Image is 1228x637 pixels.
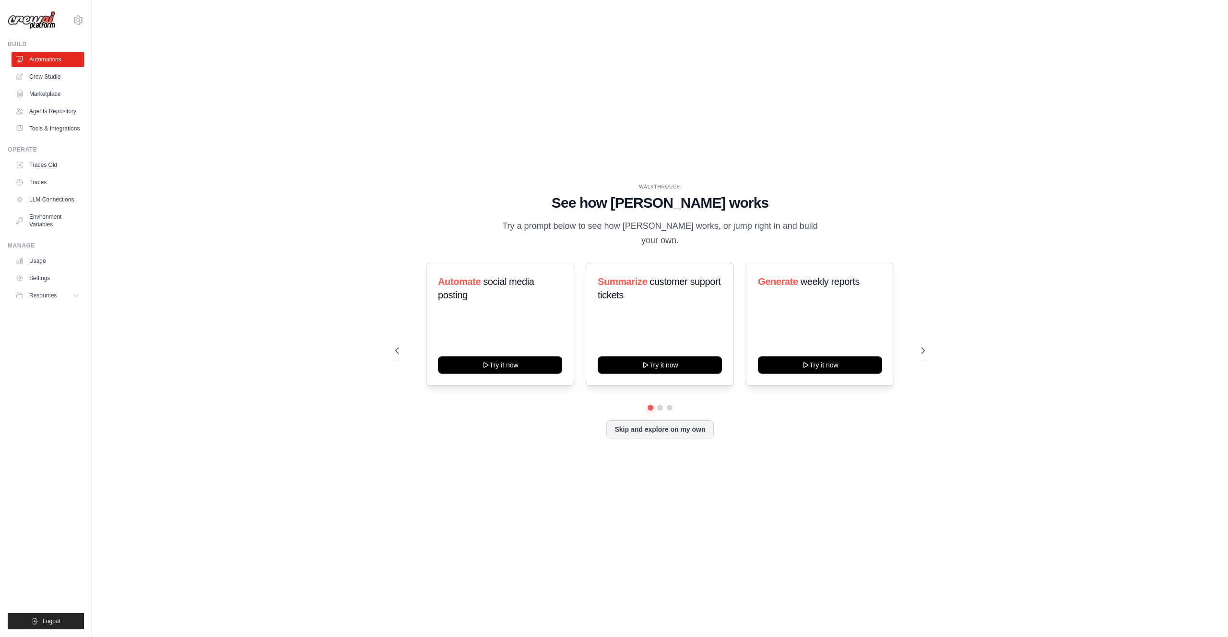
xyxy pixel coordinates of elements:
[12,52,84,67] a: Automations
[438,276,481,287] span: Automate
[438,356,562,374] button: Try it now
[8,613,84,629] button: Logout
[12,209,84,232] a: Environment Variables
[29,292,57,299] span: Resources
[395,183,925,190] div: WALKTHROUGH
[800,276,859,287] span: weekly reports
[43,617,60,625] span: Logout
[598,276,647,287] span: Summarize
[758,356,882,374] button: Try it now
[8,242,84,249] div: Manage
[12,86,84,102] a: Marketplace
[12,157,84,173] a: Traces Old
[12,121,84,136] a: Tools & Integrations
[8,40,84,48] div: Build
[606,420,713,438] button: Skip and explore on my own
[8,11,56,30] img: Logo
[598,276,720,300] span: customer support tickets
[12,253,84,269] a: Usage
[8,146,84,153] div: Operate
[395,194,925,212] h1: See how [PERSON_NAME] works
[598,356,722,374] button: Try it now
[438,276,534,300] span: social media posting
[12,288,84,303] button: Resources
[12,69,84,84] a: Crew Studio
[12,271,84,286] a: Settings
[12,192,84,207] a: LLM Connections
[12,175,84,190] a: Traces
[758,276,798,287] span: Generate
[12,104,84,119] a: Agents Repository
[499,219,821,248] p: Try a prompt below to see how [PERSON_NAME] works, or jump right in and build your own.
